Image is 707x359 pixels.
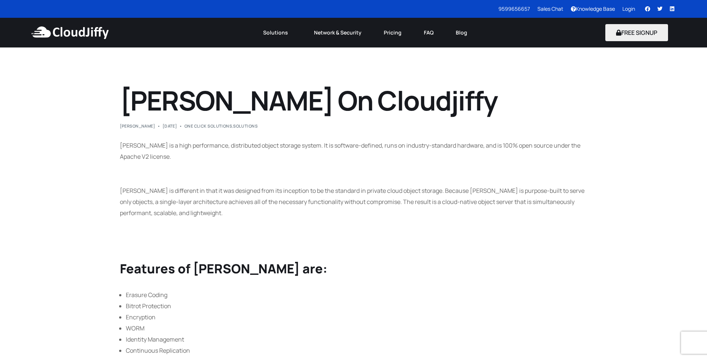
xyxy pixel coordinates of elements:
a: FAQ [413,24,445,41]
span: [PERSON_NAME] is a high performance, distributed object storage system. It is software-defined, r... [120,141,580,161]
span: [DATE] [163,124,177,128]
b: Features of [PERSON_NAME] are: [120,260,327,277]
a: FREE SIGNUP [605,29,668,37]
a: 9599656657 [498,5,530,12]
a: Login [622,5,635,12]
span: [PERSON_NAME] is different in that it was designed from its inception to be the standard in priva... [120,187,585,217]
a: Blog [445,24,478,41]
span: Erasure Coding [126,291,167,299]
a: [PERSON_NAME] [120,123,156,129]
a: Network & Security [303,24,373,41]
span: Bitrot Protection [126,302,171,310]
a: Pricing [373,24,413,41]
a: Solutions [233,123,258,129]
span: Continuous Replication [126,346,190,355]
a: One Click Solutions [184,123,232,129]
a: Sales Chat [537,5,563,12]
span: Encryption [126,313,156,321]
span: WORM [126,324,144,332]
span: Identity Management [126,335,184,343]
a: Knowledge Base [571,5,615,12]
h1: [PERSON_NAME] On Cloudjiffy [120,85,587,116]
a: Solutions [252,24,303,41]
button: FREE SIGNUP [605,24,668,41]
div: , [184,124,258,128]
